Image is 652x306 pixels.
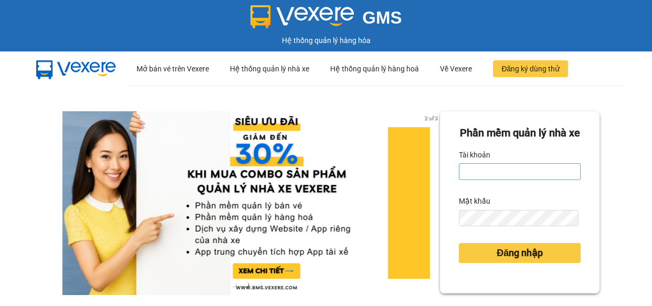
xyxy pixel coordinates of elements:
button: next slide / item [425,111,440,295]
li: slide item 3 [257,282,261,287]
span: Đăng ký dùng thử [501,63,560,75]
label: Mật khẩu [459,193,490,209]
button: Đăng nhập [459,243,581,263]
div: Mở bán vé trên Vexere [136,52,209,86]
button: Đăng ký dùng thử [493,60,568,77]
img: mbUUG5Q.png [26,52,126,86]
p: 2 of 3 [422,111,440,125]
input: Tài khoản [459,163,581,180]
label: Tài khoản [459,146,490,163]
span: GMS [362,8,402,27]
input: Mật khẩu [459,210,579,227]
div: Hệ thống quản lý nhà xe [230,52,309,86]
div: Phần mềm quản lý nhà xe [459,125,581,141]
li: slide item 2 [244,282,248,287]
li: slide item 1 [232,282,236,287]
div: Về Vexere [440,52,472,86]
button: previous slide / item [52,111,67,295]
div: Hệ thống quản lý hàng hoá [330,52,419,86]
div: Hệ thống quản lý hàng hóa [3,35,649,46]
span: Đăng nhập [497,246,543,260]
a: GMS [250,16,402,24]
img: logo 2 [250,5,354,28]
